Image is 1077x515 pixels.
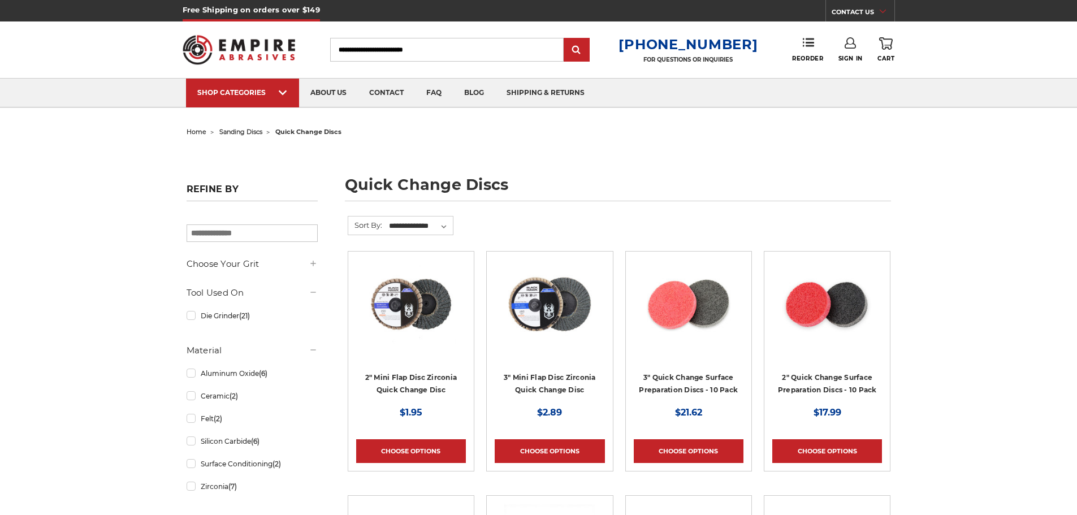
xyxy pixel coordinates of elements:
[214,414,222,423] span: (2)
[299,79,358,107] a: about us
[366,259,456,350] img: Black Hawk Abrasives 2-inch Zirconia Flap Disc with 60 Grit Zirconia for Smooth Finishing
[275,128,341,136] span: quick change discs
[675,407,702,418] span: $21.62
[537,407,562,418] span: $2.89
[273,460,281,468] span: (2)
[365,373,457,395] a: 2" Mini Flap Disc Zirconia Quick Change Disc
[792,37,823,62] a: Reorder
[504,259,595,350] img: BHA 3" Quick Change 60 Grit Flap Disc for Fine Grinding and Finishing
[187,128,206,136] a: home
[345,177,891,201] h1: quick change discs
[187,257,318,271] h5: Choose Your Grit
[495,79,596,107] a: shipping & returns
[187,363,318,383] a: Aluminum Oxide(6)
[400,407,422,418] span: $1.95
[356,259,466,369] a: Black Hawk Abrasives 2-inch Zirconia Flap Disc with 60 Grit Zirconia for Smooth Finishing
[814,407,841,418] span: $17.99
[187,184,318,201] h5: Refine by
[643,259,734,350] img: 3 inch surface preparation discs
[453,79,495,107] a: blog
[495,259,604,369] a: BHA 3" Quick Change 60 Grit Flap Disc for Fine Grinding and Finishing
[832,6,894,21] a: CONTACT US
[230,392,238,400] span: (2)
[838,55,863,62] span: Sign In
[259,369,267,378] span: (6)
[618,56,758,63] p: FOR QUESTIONS OR INQUIRIES
[782,259,872,350] img: 2 inch surface preparation discs
[877,37,894,62] a: Cart
[504,373,596,395] a: 3" Mini Flap Disc Zirconia Quick Change Disc
[634,259,743,369] a: 3 inch surface preparation discs
[187,454,318,474] a: Surface Conditioning(2)
[877,55,894,62] span: Cart
[239,311,250,320] span: (21)
[387,218,453,235] select: Sort By:
[183,28,296,72] img: Empire Abrasives
[778,373,877,395] a: 2" Quick Change Surface Preparation Discs - 10 Pack
[618,36,758,53] a: [PHONE_NUMBER]
[187,306,318,326] a: Die Grinder(21)
[187,344,318,357] h5: Material
[187,477,318,496] a: Zirconia(7)
[772,259,882,369] a: 2 inch surface preparation discs
[565,39,588,62] input: Submit
[187,409,318,429] a: Felt(2)
[187,286,318,300] h5: Tool Used On
[228,482,237,491] span: (7)
[495,439,604,463] a: Choose Options
[348,217,382,233] label: Sort By:
[415,79,453,107] a: faq
[219,128,262,136] a: sanding discs
[251,437,259,445] span: (6)
[356,439,466,463] a: Choose Options
[792,55,823,62] span: Reorder
[187,386,318,406] a: Ceramic(2)
[634,439,743,463] a: Choose Options
[197,88,288,97] div: SHOP CATEGORIES
[772,439,882,463] a: Choose Options
[187,431,318,451] a: Silicon Carbide(6)
[358,79,415,107] a: contact
[639,373,738,395] a: 3" Quick Change Surface Preparation Discs - 10 Pack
